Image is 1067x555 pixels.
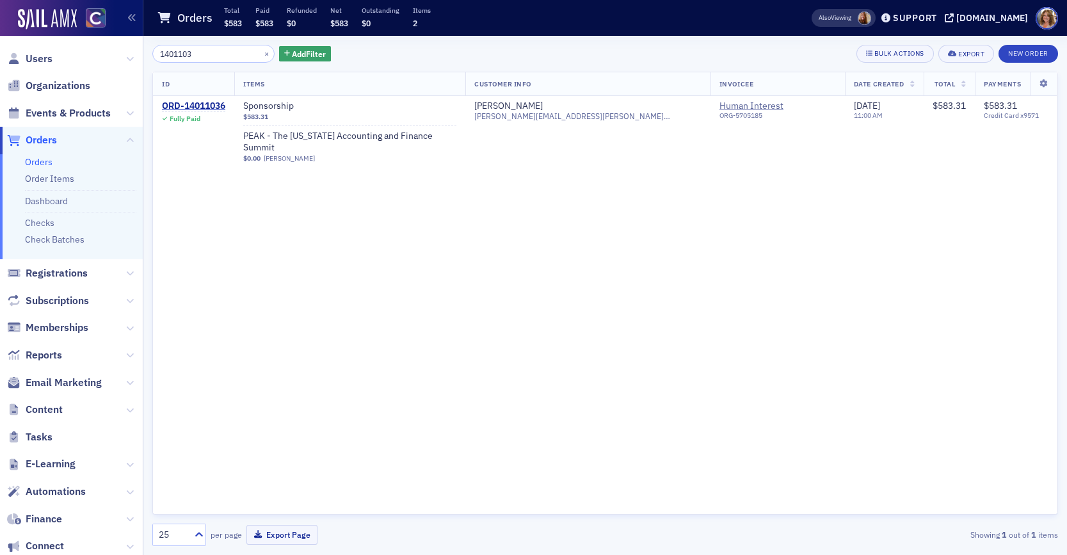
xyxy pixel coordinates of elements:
span: $583 [224,18,242,28]
button: New Order [999,45,1058,63]
span: Email Marketing [26,376,102,390]
button: Export [938,45,994,63]
img: SailAMX [86,8,106,28]
input: Search… [152,45,275,63]
span: Automations [26,485,86,499]
img: SailAMX [18,9,77,29]
button: Export Page [246,525,317,545]
span: Subscriptions [26,294,89,308]
button: [DOMAIN_NAME] [945,13,1032,22]
span: $583.31 [243,113,268,121]
span: Organizations [26,79,90,93]
a: Human Interest [719,101,836,112]
a: Users [7,52,52,66]
p: Total [224,6,242,15]
span: $583 [330,18,348,28]
span: Memberships [26,321,88,335]
span: Content [26,403,63,417]
div: Bulk Actions [874,50,924,57]
div: Export [958,51,984,58]
span: Events & Products [26,106,111,120]
div: Fully Paid [170,115,200,123]
a: Dashboard [25,195,68,207]
span: Registrations [26,266,88,280]
a: Tasks [7,430,52,444]
button: Bulk Actions [856,45,934,63]
a: New Order [999,47,1058,58]
span: Invoicee [719,79,753,88]
span: Sheila Duggan [858,12,871,25]
span: Reports [26,348,62,362]
h1: Orders [177,10,213,26]
span: Customer Info [474,79,531,88]
p: Refunded [287,6,317,15]
button: AddFilter [279,46,332,62]
a: Memberships [7,321,88,335]
a: Email Marketing [7,376,102,390]
a: Sponsorship [243,101,405,112]
span: ID [162,79,170,88]
div: Showing out of items [765,529,1058,540]
a: Subscriptions [7,294,89,308]
a: Orders [7,133,57,147]
a: Reports [7,348,62,362]
span: $0 [362,18,371,28]
a: Events & Products [7,106,111,120]
span: 2 [413,18,417,28]
span: [DATE] [854,100,880,111]
span: $583.31 [933,100,966,111]
a: Orders [25,156,52,168]
span: Payments [984,79,1021,88]
a: Content [7,403,63,417]
a: Organizations [7,79,90,93]
div: 25 [159,528,187,542]
span: Credit Card x9571 [984,111,1048,120]
strong: 1 [1029,529,1038,540]
a: ORD-14011036 [162,101,225,112]
span: Viewing [819,13,851,22]
span: Human Interest [719,101,836,125]
a: PEAK - The [US_STATE] Accounting and Finance Summit [243,131,456,153]
div: [DOMAIN_NAME] [956,12,1028,24]
span: $0 [287,18,296,28]
a: Automations [7,485,86,499]
a: Check Batches [25,234,84,245]
p: Outstanding [362,6,399,15]
span: Items [243,79,265,88]
span: PEAK - The Colorado Accounting and Finance Summit [243,131,456,153]
span: Users [26,52,52,66]
a: Registrations [7,266,88,280]
p: Net [330,6,348,15]
span: Total [935,79,956,88]
label: per page [211,529,242,540]
time: 11:00 AM [854,111,883,120]
span: Tasks [26,430,52,444]
div: Also [819,13,831,22]
span: $583 [255,18,273,28]
div: Support [893,12,937,24]
a: [PERSON_NAME] [474,101,543,112]
p: Paid [255,6,273,15]
a: Order Items [25,173,74,184]
span: Date Created [854,79,904,88]
span: [PERSON_NAME][EMAIL_ADDRESS][PERSON_NAME][DOMAIN_NAME] [474,111,702,121]
span: E-Learning [26,457,76,471]
span: Orders [26,133,57,147]
span: Profile [1036,7,1058,29]
a: Connect [7,539,64,553]
a: Finance [7,512,62,526]
span: $583.31 [984,100,1017,111]
div: ORG-5705185 [719,111,836,124]
span: $0.00 [243,154,261,163]
button: × [261,47,273,59]
span: Connect [26,539,64,553]
span: Finance [26,512,62,526]
p: Items [413,6,431,15]
a: [PERSON_NAME] [264,154,315,163]
strong: 1 [1000,529,1009,540]
a: View Homepage [77,8,106,30]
